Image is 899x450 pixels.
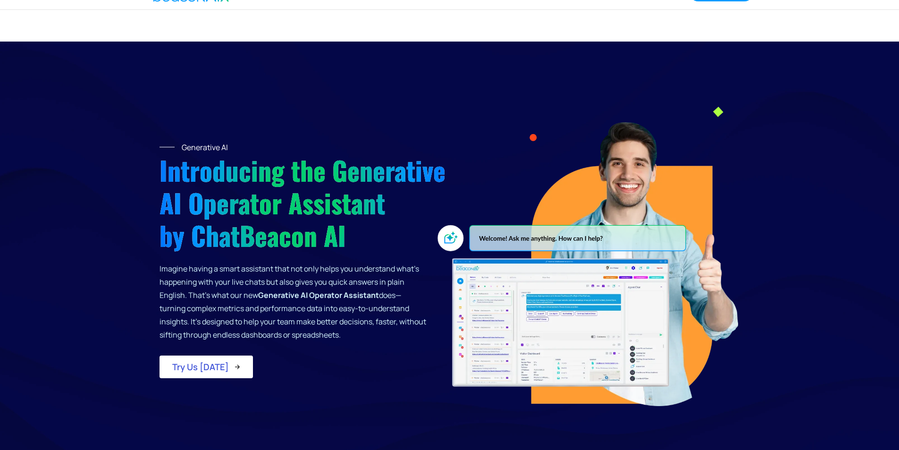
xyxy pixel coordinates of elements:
img: ChatBeacon AI is ready to help [434,221,689,256]
strong: Generative AI Operator Assistant [258,290,379,300]
strong: Introducing the Generative AI Operator Assistant by ChatBeacon AI [160,151,445,255]
p: Imagine having a smart assistant that not only helps you understand what’s happening with your li... [160,262,426,341]
a: Try Us [DATE] [160,356,253,378]
div: Generative AI [182,140,228,155]
img: Boy Image [500,121,738,406]
div: Try Us [DATE] [172,361,229,373]
img: Arrow [235,364,240,370]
